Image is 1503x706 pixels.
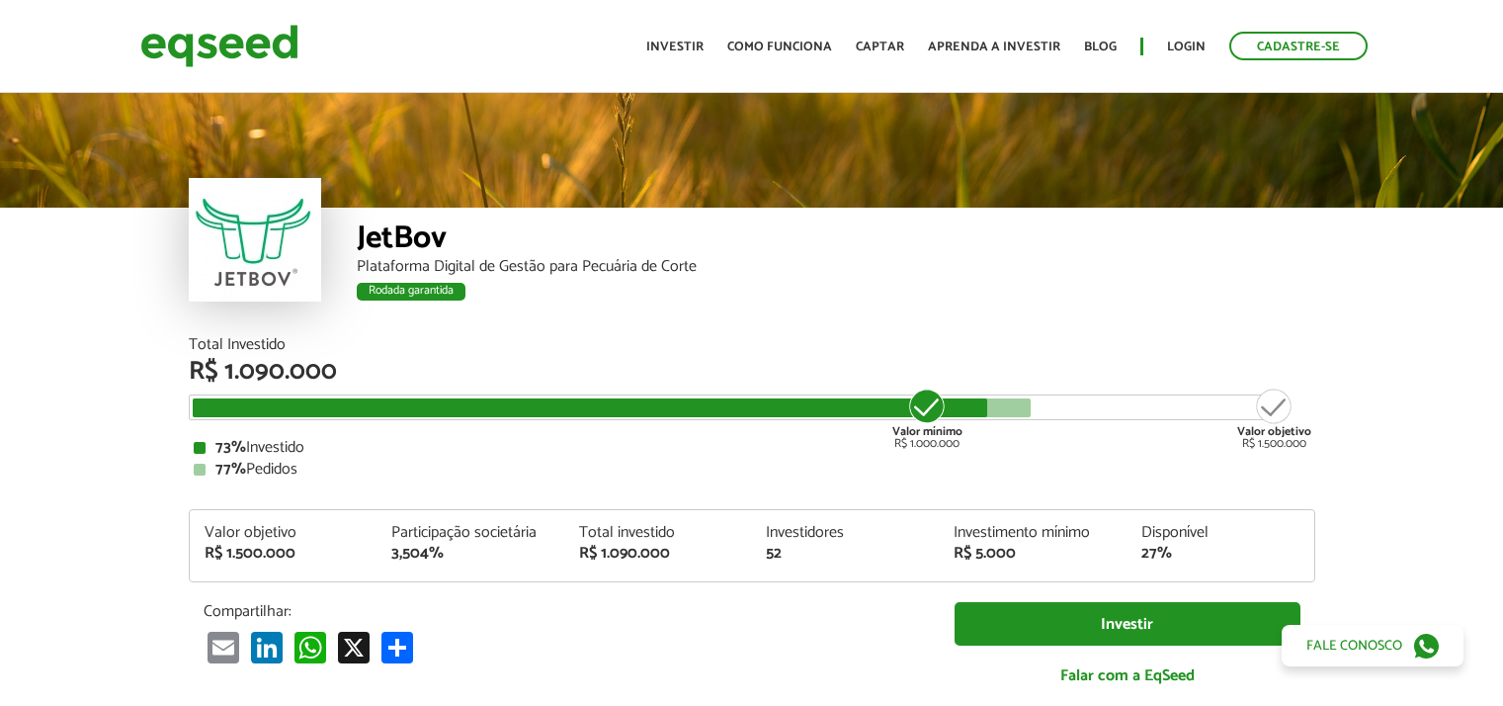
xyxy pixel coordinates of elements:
div: R$ 1.500.000 [205,546,363,562]
div: Rodada garantida [357,283,465,301]
a: Blog [1084,41,1117,53]
div: Participação societária [391,525,549,541]
strong: Valor mínimo [892,422,962,441]
div: R$ 1.500.000 [1237,387,1311,450]
img: EqSeed [140,20,298,72]
div: R$ 5.000 [954,546,1112,562]
a: Cadastre-se [1229,32,1368,60]
a: LinkedIn [247,631,287,663]
a: Captar [856,41,904,53]
div: 3,504% [391,546,549,562]
div: Investido [194,440,1310,456]
a: Aprenda a investir [928,41,1060,53]
a: Como funciona [727,41,832,53]
div: R$ 1.090.000 [189,359,1315,385]
div: Investidores [766,525,924,541]
strong: 77% [215,456,246,483]
a: Fale conosco [1282,625,1463,666]
a: WhatsApp [291,631,330,663]
div: 27% [1141,546,1299,562]
a: X [334,631,374,663]
div: Valor objetivo [205,525,363,541]
p: Compartilhar: [204,602,925,621]
a: Falar com a EqSeed [955,656,1300,696]
a: Share [377,631,417,663]
div: R$ 1.000.000 [890,387,964,450]
a: Investir [955,602,1300,647]
div: Total investido [579,525,737,541]
div: 52 [766,546,924,562]
a: Investir [646,41,704,53]
div: Pedidos [194,462,1310,478]
strong: 73% [215,434,246,461]
strong: Valor objetivo [1237,422,1311,441]
div: Disponível [1141,525,1299,541]
div: Investimento mínimo [954,525,1112,541]
a: Email [204,631,243,663]
div: Plataforma Digital de Gestão para Pecuária de Corte [357,259,1315,275]
div: R$ 1.090.000 [579,546,737,562]
div: JetBov [357,222,1315,259]
div: Total Investido [189,337,1315,353]
a: Login [1167,41,1206,53]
